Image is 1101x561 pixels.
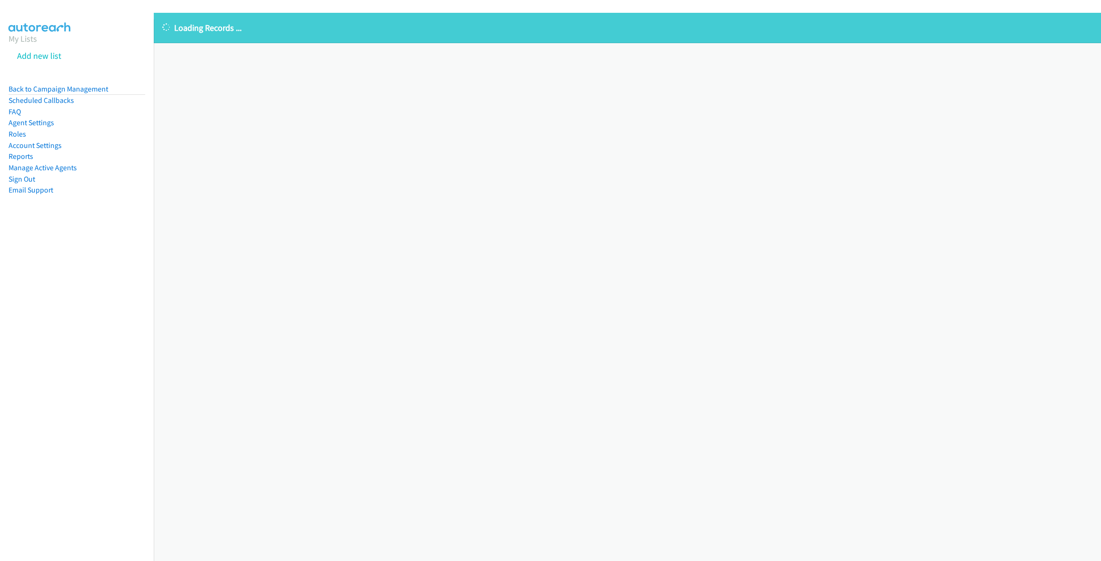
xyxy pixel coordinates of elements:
a: Reports [9,152,33,161]
a: Account Settings [9,141,62,150]
a: My Lists [9,33,37,44]
a: Manage Active Agents [9,163,77,172]
a: FAQ [9,107,21,116]
a: Add new list [17,50,61,61]
a: Back to Campaign Management [9,84,108,93]
a: Roles [9,129,26,138]
a: Sign Out [9,175,35,184]
p: Loading Records ... [162,21,1092,34]
a: Scheduled Callbacks [9,96,74,105]
a: Agent Settings [9,118,54,127]
a: Email Support [9,185,53,194]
